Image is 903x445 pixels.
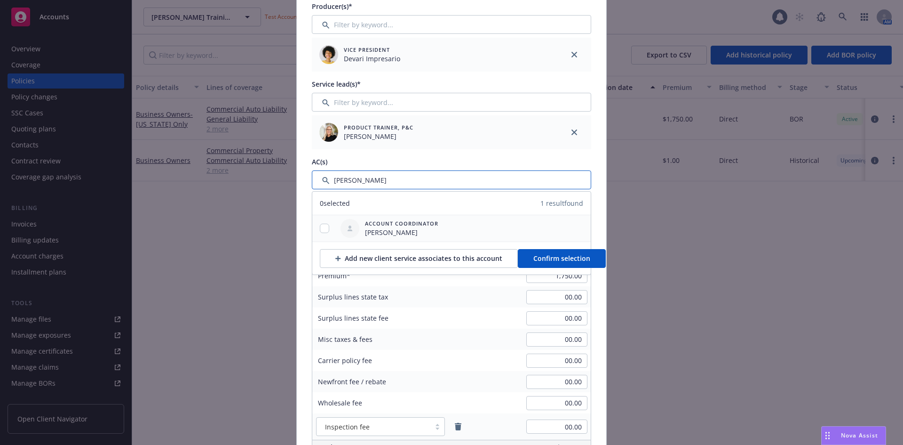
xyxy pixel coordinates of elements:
[344,46,400,54] span: Vice President
[822,427,833,445] div: Drag to move
[344,54,400,64] span: Devari Impresario
[321,422,426,432] span: Inspection fee
[312,2,352,11] span: Producer(s)*
[318,398,362,407] span: Wholesale fee
[569,49,580,60] a: close
[569,127,580,138] a: close
[318,314,388,323] span: Surplus lines state fee
[335,250,502,267] div: Add new client service associates to this account
[318,356,372,365] span: Carrier policy fee
[533,254,590,263] span: Confirm selection
[318,377,386,386] span: Newfront fee / rebate
[821,426,886,445] button: Nova Assist
[452,421,464,432] a: remove
[518,249,606,268] button: Confirm selection
[318,335,372,344] span: Misc taxes & fees
[526,332,587,347] input: 0.00
[344,123,413,131] span: Product Trainer, P&C
[526,290,587,304] input: 0.00
[318,271,350,280] span: Premium
[526,396,587,410] input: 0.00
[325,422,370,432] span: Inspection fee
[526,354,587,368] input: 0.00
[526,375,587,389] input: 0.00
[312,157,327,166] span: AC(s)
[319,45,338,64] img: employee photo
[312,15,591,34] input: Filter by keyword...
[318,292,388,301] span: Surplus lines state tax
[312,170,591,189] input: Filter by keyword...
[526,269,587,283] input: 0.00
[319,123,338,142] img: employee photo
[320,198,350,208] span: 0 selected
[540,198,583,208] span: 1 result found
[526,420,587,434] input: 0.00
[841,431,878,439] span: Nova Assist
[312,93,591,112] input: Filter by keyword...
[344,131,413,141] span: [PERSON_NAME]
[526,311,587,325] input: 0.00
[320,249,518,268] button: Add new client service associates to this account
[365,219,438,227] span: Account Coordinator
[312,80,361,89] span: Service lead(s)*
[365,227,438,237] span: [PERSON_NAME]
